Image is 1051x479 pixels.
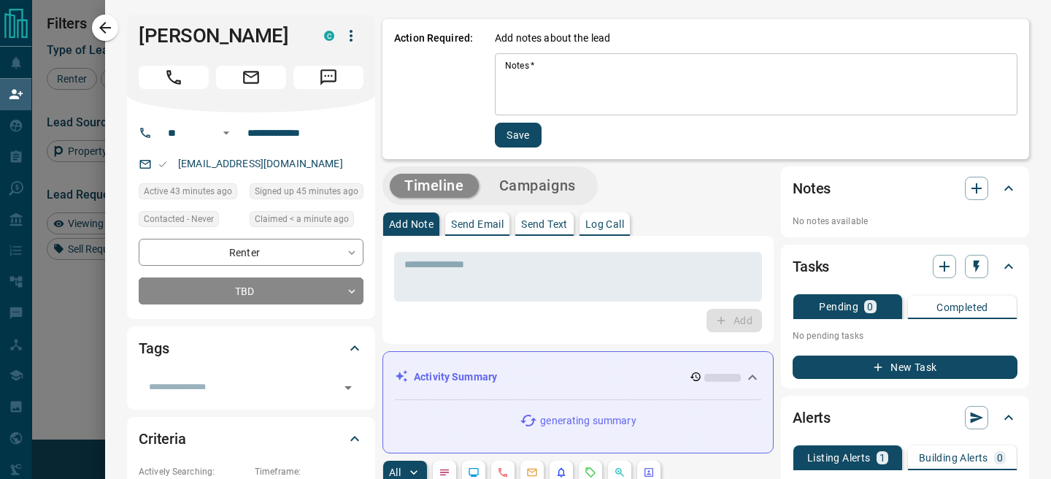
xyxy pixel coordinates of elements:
[144,212,214,226] span: Contacted - Never
[793,325,1017,347] p: No pending tasks
[793,249,1017,284] div: Tasks
[144,184,232,199] span: Active 43 minutes ago
[139,24,302,47] h1: [PERSON_NAME]
[139,465,247,478] p: Actively Searching:
[495,123,542,147] button: Save
[521,219,568,229] p: Send Text
[997,453,1003,463] p: 0
[879,453,885,463] p: 1
[255,184,358,199] span: Signed up 45 minutes ago
[793,177,831,200] h2: Notes
[793,406,831,429] h2: Alerts
[807,453,871,463] p: Listing Alerts
[585,467,596,478] svg: Requests
[867,302,873,312] p: 0
[585,219,624,229] p: Log Call
[614,467,625,478] svg: Opportunities
[495,31,610,46] p: Add notes about the lead
[389,467,401,478] p: All
[395,364,761,391] div: Activity Summary
[338,378,358,398] button: Open
[540,413,636,429] p: generating summary
[390,174,479,198] button: Timeline
[139,421,363,456] div: Criteria
[919,453,988,463] p: Building Alerts
[255,212,349,226] span: Claimed < a minute ago
[526,467,538,478] svg: Emails
[139,337,169,360] h2: Tags
[255,465,363,478] p: Timeframe:
[178,158,343,169] a: [EMAIL_ADDRESS][DOMAIN_NAME]
[139,239,363,266] div: Renter
[643,467,655,478] svg: Agent Actions
[555,467,567,478] svg: Listing Alerts
[217,124,235,142] button: Open
[793,356,1017,379] button: New Task
[139,277,363,304] div: TBD
[158,159,168,169] svg: Email Valid
[497,467,509,478] svg: Calls
[468,467,480,478] svg: Lead Browsing Activity
[250,211,363,231] div: Mon Sep 15 2025
[139,183,242,204] div: Mon Sep 15 2025
[139,427,186,451] h2: Criteria
[793,215,1017,228] p: No notes available
[250,183,363,204] div: Mon Sep 15 2025
[936,302,988,313] p: Completed
[451,219,504,229] p: Send Email
[216,66,286,89] span: Email
[439,467,450,478] svg: Notes
[389,219,434,229] p: Add Note
[793,400,1017,435] div: Alerts
[139,66,209,89] span: Call
[139,331,363,366] div: Tags
[819,302,858,312] p: Pending
[793,255,829,278] h2: Tasks
[793,171,1017,206] div: Notes
[485,174,590,198] button: Campaigns
[293,66,363,89] span: Message
[324,31,334,41] div: condos.ca
[414,369,497,385] p: Activity Summary
[394,31,473,147] p: Action Required:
